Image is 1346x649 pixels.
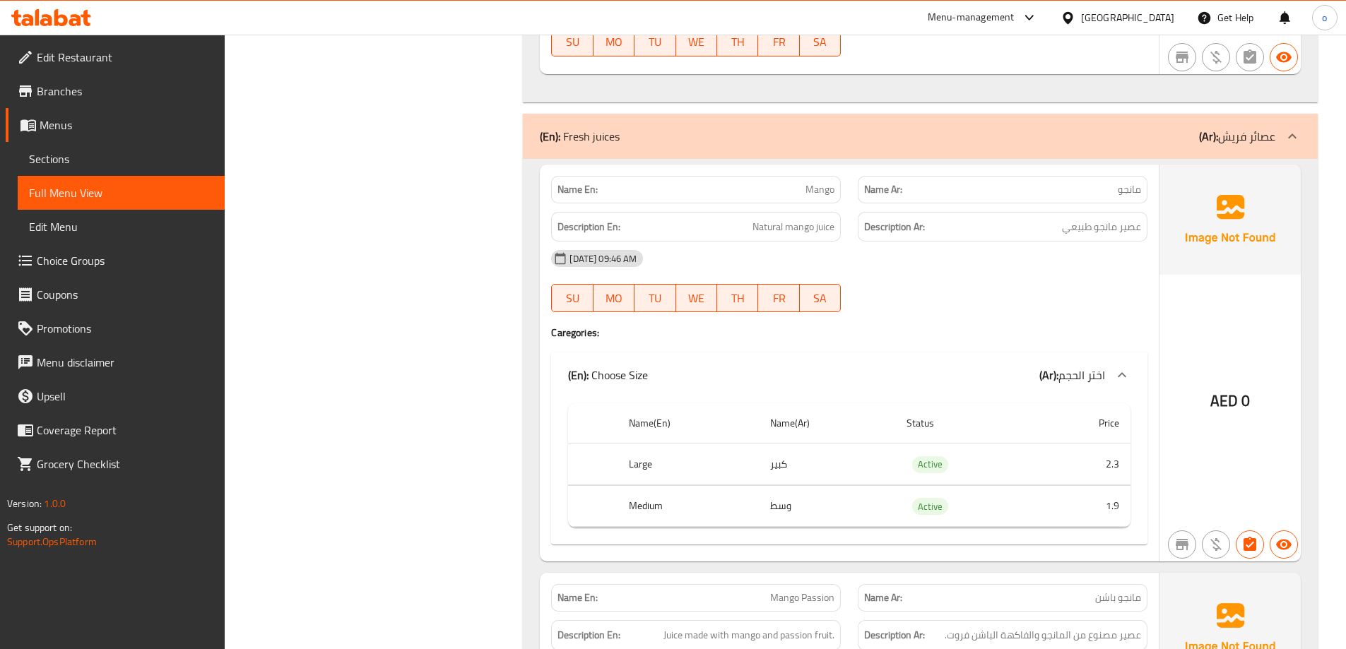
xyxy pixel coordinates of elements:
span: مانجو باشن [1095,590,1141,605]
span: SU [557,32,587,52]
td: وسط [759,485,895,527]
span: Edit Restaurant [37,49,213,66]
button: TU [634,284,675,312]
strong: Description Ar: [864,626,925,644]
td: 1.9 [1036,485,1130,527]
span: Upsell [37,388,213,405]
a: Sections [18,142,225,176]
b: (En): [540,126,560,147]
span: Coupons [37,286,213,303]
a: Choice Groups [6,244,225,278]
td: 2.3 [1036,443,1130,485]
span: FR [764,32,793,52]
span: Promotions [37,320,213,337]
button: Has choices [1236,530,1264,559]
span: مانجو [1118,182,1141,197]
span: Sections [29,150,213,167]
button: Not branch specific item [1168,43,1196,71]
span: 1.0.0 [44,494,66,513]
span: Natural mango juice [752,218,834,236]
span: SA [805,288,835,309]
span: اختر الحجم [1058,364,1105,386]
button: Purchased item [1202,530,1230,559]
span: TU [640,288,670,309]
span: Mango [805,182,834,197]
span: SA [805,32,835,52]
span: 0 [1241,387,1250,415]
button: Not has choices [1236,43,1264,71]
button: MO [594,284,634,312]
span: Branches [37,83,213,100]
button: WE [676,28,717,56]
a: Branches [6,74,225,108]
span: MO [599,288,629,309]
a: Menus [6,108,225,142]
th: Name(Ar) [759,403,895,443]
a: Grocery Checklist [6,447,225,481]
button: Not branch specific item [1168,530,1196,559]
th: Name(En) [618,403,758,443]
span: Menu disclaimer [37,354,213,371]
a: Coverage Report [6,413,225,447]
span: Active [912,456,948,472]
span: Menus [40,117,213,133]
button: MO [594,28,634,56]
button: Available [1270,43,1298,71]
td: كبير [759,443,895,485]
span: Edit Menu [29,218,213,235]
th: Status [895,403,1036,443]
span: [DATE] 09:46 AM [564,252,642,266]
b: (Ar): [1199,126,1218,147]
span: Choice Groups [37,252,213,269]
span: Version: [7,494,42,513]
table: choices table [568,403,1130,528]
b: (Ar): [1039,364,1058,386]
button: SA [800,28,841,56]
button: Available [1270,530,1298,559]
h4: Caregories: [551,326,1147,340]
button: FR [758,28,799,56]
div: [GEOGRAPHIC_DATA] [1081,10,1174,25]
div: Menu-management [928,9,1015,26]
button: SA [800,284,841,312]
span: Grocery Checklist [37,456,213,472]
div: (En): Fresh juices(Ar):عصائر فريش [523,114,1318,159]
button: SU [551,284,593,312]
span: TH [723,288,752,309]
button: TU [634,28,675,56]
span: Get support on: [7,518,72,537]
strong: Description En: [557,218,620,236]
button: Purchased item [1202,43,1230,71]
button: SU [551,28,593,56]
span: عصير مصنوع من المانجو والفاكهة الباشن فروت. [945,626,1141,644]
span: MO [599,32,629,52]
span: FR [764,288,793,309]
th: Large [618,443,758,485]
span: Coverage Report [37,422,213,439]
span: WE [682,288,712,309]
div: (En): Choose Size(Ar):اختر الحجم [551,352,1147,398]
strong: Description En: [557,626,620,644]
strong: Name Ar: [864,182,902,197]
button: TH [717,28,758,56]
span: TU [640,32,670,52]
div: Active [912,498,948,515]
th: Medium [618,485,758,527]
button: FR [758,284,799,312]
span: Mango Passion [770,590,834,605]
button: WE [676,284,717,312]
strong: Name En: [557,182,598,197]
span: TH [723,32,752,52]
span: Full Menu View [29,184,213,201]
b: (En): [568,364,589,386]
span: عصير مانجو طبيعي [1062,218,1141,236]
p: Fresh juices [540,128,620,145]
a: Edit Restaurant [6,40,225,74]
strong: Name En: [557,590,598,605]
p: عصائر فريش [1199,128,1275,145]
strong: Name Ar: [864,590,902,605]
a: Menu disclaimer [6,345,225,379]
span: o [1322,10,1327,25]
span: SU [557,288,587,309]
